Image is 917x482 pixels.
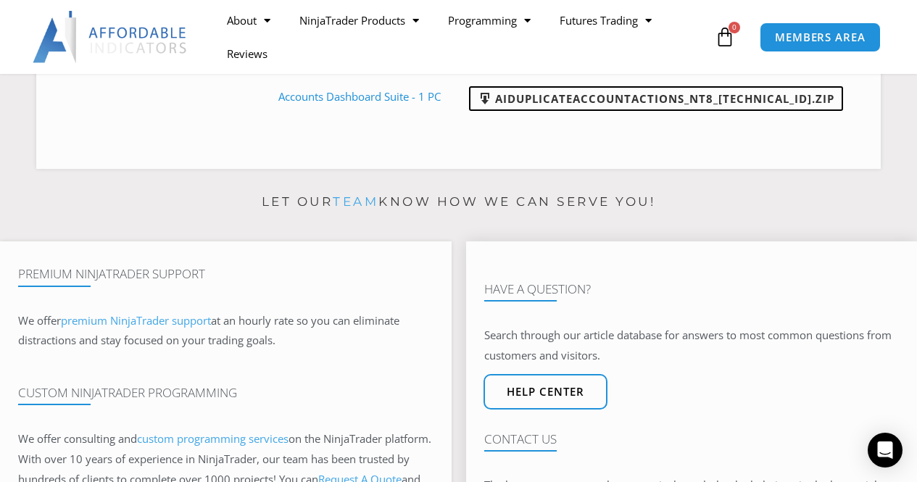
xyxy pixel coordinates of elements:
[433,4,545,37] a: Programming
[212,37,282,70] a: Reviews
[18,267,433,281] h4: Premium NinjaTrader Support
[507,386,584,397] span: Help center
[484,374,607,410] a: Help center
[18,313,61,328] span: We offer
[33,11,188,63] img: LogoAI | Affordable Indicators – NinjaTrader
[18,431,289,446] span: We offer consulting and
[775,32,866,43] span: MEMBERS AREA
[212,4,711,70] nav: Menu
[61,313,211,328] a: premium NinjaTrader support
[693,16,757,58] a: 0
[469,86,843,111] a: AIDuplicateAccountActions_NT8_[TECHNICAL_ID].zip
[729,22,740,33] span: 0
[484,432,900,446] h4: Contact Us
[333,194,378,209] a: team
[484,325,900,366] p: Search through our article database for answers to most common questions from customers and visit...
[545,4,666,37] a: Futures Trading
[484,282,900,296] h4: Have A Question?
[137,431,289,446] a: custom programming services
[212,4,285,37] a: About
[760,22,881,52] a: MEMBERS AREA
[278,89,441,104] a: Accounts Dashboard Suite - 1 PC
[285,4,433,37] a: NinjaTrader Products
[868,433,903,468] div: Open Intercom Messenger
[18,386,433,400] h4: Custom NinjaTrader Programming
